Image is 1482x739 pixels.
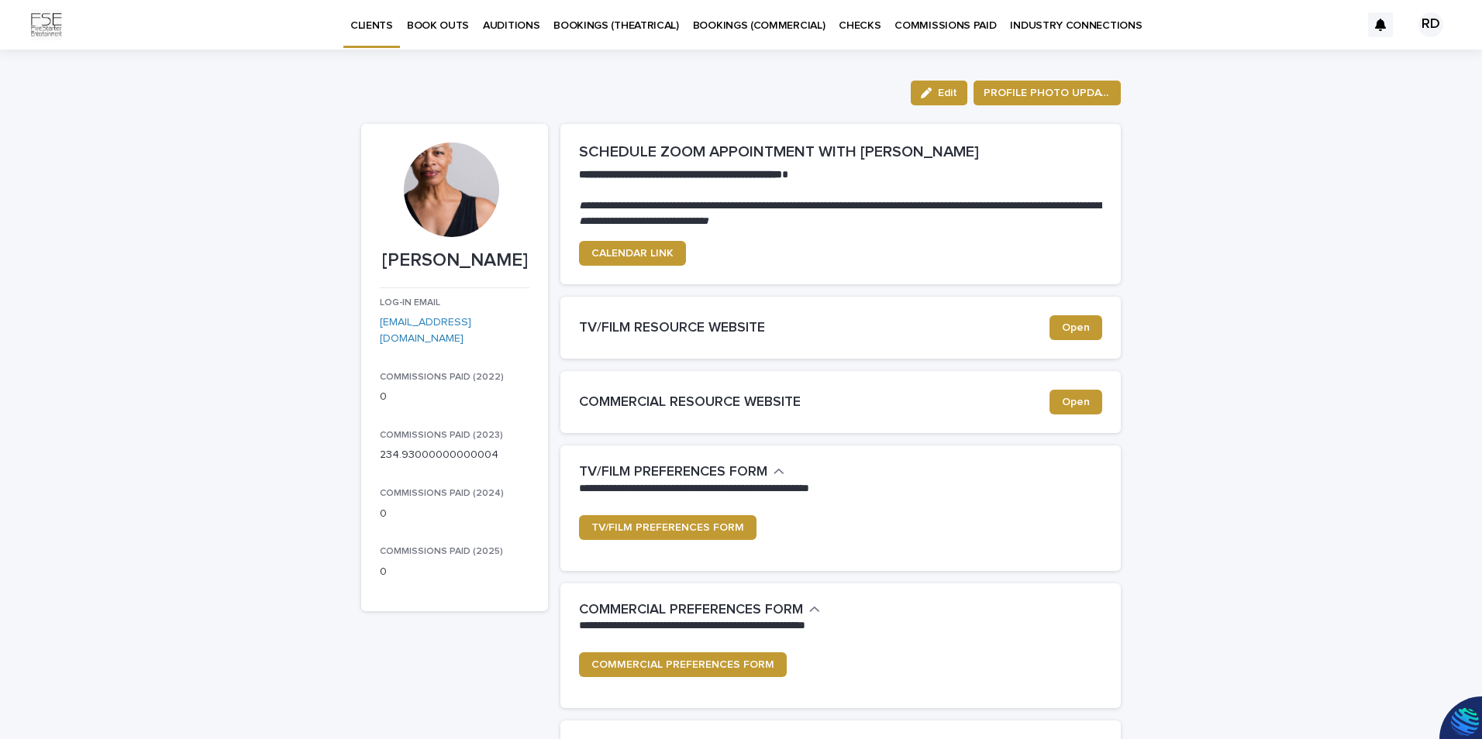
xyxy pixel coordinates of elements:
[579,241,686,266] a: CALENDAR LINK
[579,143,1102,161] h2: SCHEDULE ZOOM APPOINTMENT WITH [PERSON_NAME]
[591,522,744,533] span: TV/FILM PREFERENCES FORM
[579,394,1049,411] h2: COMMERCIAL RESOURCE WEBSITE
[579,320,1049,337] h2: TV/FILM RESOURCE WEBSITE
[31,9,62,40] img: Km9EesSdRbS9ajqhBzyo
[380,506,529,522] p: 0
[380,564,529,580] p: 0
[579,464,767,481] h2: TV/FILM PREFERENCES FORM
[1418,12,1443,37] div: RD
[1062,322,1090,333] span: Open
[579,515,757,540] a: TV/FILM PREFERENCES FORM
[1062,397,1090,407] span: Open
[974,81,1121,105] button: PROFILE PHOTO UPDATE
[380,317,471,344] a: [EMAIL_ADDRESS][DOMAIN_NAME]
[911,81,967,105] button: Edit
[380,389,529,405] p: 0
[579,602,803,619] h2: COMMERCIAL PREFERENCES FORM
[984,85,1111,101] span: PROFILE PHOTO UPDATE
[579,652,787,677] a: COMMERCIAL PREFERENCES FORM
[380,547,503,556] span: COMMISSIONS PAID (2025)
[380,431,503,440] span: COMMISSIONS PAID (2023)
[380,489,504,498] span: COMMISSIONS PAID (2024)
[591,248,674,259] span: CALENDAR LINK
[1049,390,1102,414] a: Open
[380,298,440,308] span: LOG-IN EMAIL
[380,249,529,272] p: [PERSON_NAME]
[938,88,957,98] span: Edit
[380,447,529,463] p: 234.93000000000004
[380,373,504,382] span: COMMISSIONS PAID (2022)
[1049,315,1102,340] a: Open
[579,464,784,481] button: TV/FILM PREFERENCES FORM
[579,602,820,619] button: COMMERCIAL PREFERENCES FORM
[591,659,774,670] span: COMMERCIAL PREFERENCES FORM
